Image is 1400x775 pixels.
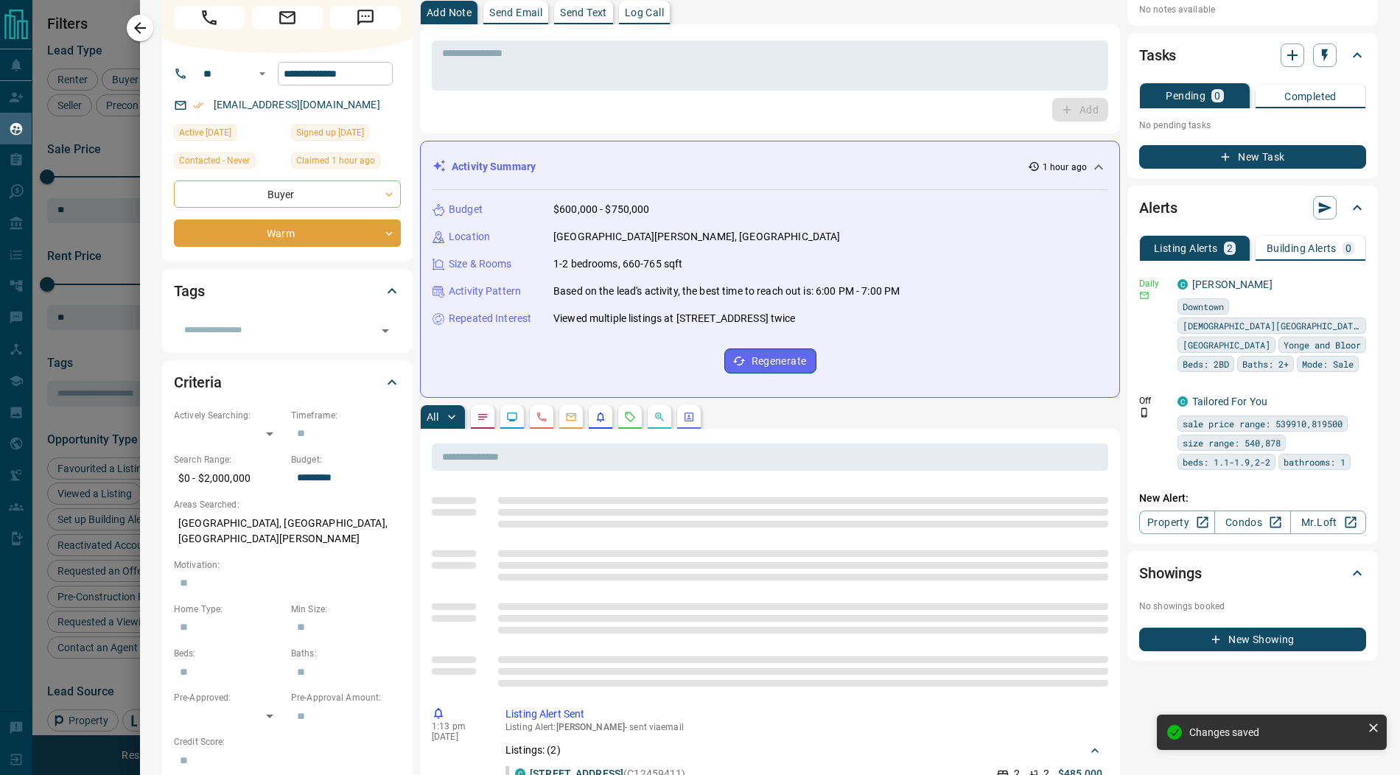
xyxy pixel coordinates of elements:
[477,411,489,423] svg: Notes
[174,498,401,511] p: Areas Searched:
[1189,726,1362,738] div: Changes saved
[654,411,665,423] svg: Opportunities
[595,411,606,423] svg: Listing Alerts
[449,202,483,217] p: Budget
[214,99,380,111] a: [EMAIL_ADDRESS][DOMAIN_NAME]
[1139,277,1169,290] p: Daily
[1139,407,1149,418] svg: Push Notification Only
[553,256,682,272] p: 1-2 bedrooms, 660-765 sqft
[553,311,796,326] p: Viewed multiple listings at [STREET_ADDRESS] twice
[432,721,483,732] p: 1:13 pm
[174,220,401,247] div: Warm
[174,125,284,145] div: Sat Oct 11 2025
[1154,243,1218,253] p: Listing Alerts
[427,412,438,422] p: All
[174,371,222,394] h2: Criteria
[291,603,401,616] p: Min Size:
[1043,161,1087,174] p: 1 hour ago
[1183,416,1343,431] span: sale price range: 539910,819500
[1284,337,1361,352] span: Yonge and Bloor
[1139,196,1177,220] h2: Alerts
[296,125,364,140] span: Signed up [DATE]
[556,722,625,732] span: [PERSON_NAME]
[193,100,203,111] svg: Email Verified
[375,320,396,341] button: Open
[1192,396,1267,407] a: Tailored For You
[489,7,542,18] p: Send Email
[1192,278,1273,290] a: [PERSON_NAME]
[1139,290,1149,301] svg: Email
[174,409,284,422] p: Actively Searching:
[291,691,401,704] p: Pre-Approval Amount:
[1183,299,1224,314] span: Downtown
[449,256,512,272] p: Size & Rooms
[724,348,816,374] button: Regenerate
[433,153,1107,180] div: Activity Summary1 hour ago
[505,743,561,758] p: Listings: ( 2 )
[291,409,401,422] p: Timeframe:
[1139,628,1366,651] button: New Showing
[506,411,518,423] svg: Lead Browsing Activity
[1227,243,1233,253] p: 2
[625,7,664,18] p: Log Call
[1242,357,1289,371] span: Baths: 2+
[174,603,284,616] p: Home Type:
[174,279,204,303] h2: Tags
[174,466,284,491] p: $0 - $2,000,000
[1139,555,1366,591] div: Showings
[1139,114,1366,136] p: No pending tasks
[1284,455,1345,469] span: bathrooms: 1
[179,153,250,168] span: Contacted - Never
[1345,243,1351,253] p: 0
[179,125,231,140] span: Active [DATE]
[427,7,472,18] p: Add Note
[553,202,650,217] p: $600,000 - $750,000
[1183,337,1270,352] span: [GEOGRAPHIC_DATA]
[565,411,577,423] svg: Emails
[683,411,695,423] svg: Agent Actions
[505,737,1102,764] div: Listings: (2)
[1183,318,1361,333] span: [DEMOGRAPHIC_DATA][GEOGRAPHIC_DATA]
[1139,511,1215,534] a: Property
[1214,511,1290,534] a: Condos
[174,6,245,29] span: Call
[1214,91,1220,101] p: 0
[553,284,900,299] p: Based on the lead's activity, the best time to reach out is: 6:00 PM - 7:00 PM
[1139,3,1366,16] p: No notes available
[296,153,375,168] span: Claimed 1 hour ago
[1139,491,1366,506] p: New Alert:
[1139,600,1366,613] p: No showings booked
[1302,357,1354,371] span: Mode: Sale
[536,411,547,423] svg: Calls
[1139,190,1366,225] div: Alerts
[291,453,401,466] p: Budget:
[1183,435,1281,450] span: size range: 540,878
[560,7,607,18] p: Send Text
[1139,145,1366,169] button: New Task
[1284,91,1337,102] p: Completed
[1177,279,1188,290] div: condos.ca
[624,411,636,423] svg: Requests
[174,273,401,309] div: Tags
[253,65,271,83] button: Open
[1183,357,1229,371] span: Beds: 2BD
[449,284,521,299] p: Activity Pattern
[553,229,840,245] p: [GEOGRAPHIC_DATA][PERSON_NAME], [GEOGRAPHIC_DATA]
[1267,243,1337,253] p: Building Alerts
[1139,38,1366,73] div: Tasks
[174,558,401,572] p: Motivation:
[174,180,401,208] div: Buyer
[449,229,490,245] p: Location
[505,722,1102,732] p: Listing Alert : - sent via email
[1139,394,1169,407] p: Off
[174,647,284,660] p: Beds:
[432,732,483,742] p: [DATE]
[1290,511,1366,534] a: Mr.Loft
[252,6,323,29] span: Email
[330,6,401,29] span: Message
[291,647,401,660] p: Baths:
[174,511,401,551] p: [GEOGRAPHIC_DATA], [GEOGRAPHIC_DATA], [GEOGRAPHIC_DATA][PERSON_NAME]
[1139,43,1176,67] h2: Tasks
[174,735,401,748] p: Credit Score:
[1177,396,1188,407] div: condos.ca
